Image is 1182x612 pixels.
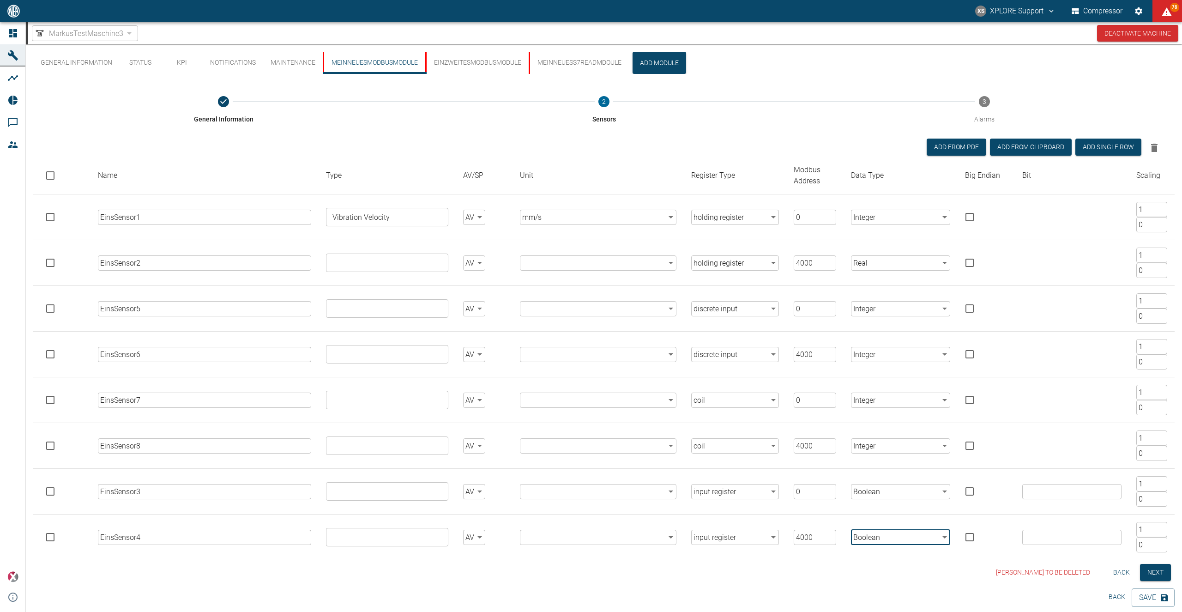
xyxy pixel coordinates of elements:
[691,255,779,271] div: holding register
[529,52,629,74] button: MeinNeuesS7ReadMdoule
[1102,588,1132,606] button: Back
[425,52,529,74] button: EinZweitesModbusModule
[1136,202,1167,217] input: Factor
[1136,537,1167,552] input: Offset
[463,438,485,454] div: AV
[691,393,779,408] div: coil
[7,571,18,582] img: Xplore Logo
[1136,263,1167,278] input: Offset
[691,301,779,316] div: discrete input
[1136,522,1167,537] input: Factor
[691,484,779,499] div: input register
[410,85,798,135] button: Sensors
[844,157,958,194] th: Data Type
[1136,339,1167,354] input: Factor
[691,530,779,545] div: input register
[851,255,950,271] div: Real
[30,85,417,135] button: General Information
[463,210,485,225] div: AV
[1136,491,1167,507] input: Offset
[851,301,950,316] div: Integer
[463,347,485,362] div: AV
[1145,139,1164,157] button: Delete selected
[851,484,950,499] div: Boolean
[974,3,1057,19] button: compressors@neaxplore.com
[120,52,161,74] button: Status
[203,52,263,74] button: Notifications
[958,157,1015,194] th: Big Endian
[1070,3,1125,19] button: Compressor
[1136,309,1167,324] input: Offset
[851,438,950,454] div: Integer
[992,564,1094,581] button: [PERSON_NAME] to be deleted
[34,28,123,39] a: MarkusTestMaschine3
[463,393,485,408] div: AV
[1075,139,1141,156] button: Add single row
[1136,248,1167,263] input: Factor
[1129,157,1175,194] th: Scaling
[1136,293,1167,309] input: Factor
[1136,385,1167,400] input: Factor
[851,530,950,545] div: Boolean
[1097,25,1178,42] button: Deactivate Machine
[1107,564,1136,581] button: Back
[1140,564,1171,581] button: Next
[927,139,986,156] button: Add from PDF
[851,347,950,362] div: Integer
[520,210,676,225] div: mm/s
[990,139,1072,156] button: Add from Clipboard
[1015,157,1129,194] th: Bit
[513,157,684,194] th: Unit
[602,98,606,105] text: 2
[786,157,844,194] th: Modbus Address
[463,484,485,499] div: AV
[456,157,513,194] th: AV/SP
[463,255,485,271] div: AV
[691,210,779,225] div: holding register
[33,52,120,74] button: General Information
[691,438,779,454] div: coil
[263,52,323,74] button: Maintenance
[1132,588,1175,607] button: Save
[1170,3,1179,12] span: 78
[90,157,319,194] th: Name
[1136,400,1167,415] input: Offset
[633,52,686,74] button: Add Module
[323,52,425,74] button: MeinNeuesModbusModule
[6,5,21,17] img: logo
[319,157,456,194] th: Type
[1130,3,1147,19] button: Settings
[1136,430,1167,446] input: Factor
[592,115,616,124] span: Sensors
[851,210,950,225] div: Integer
[851,393,950,408] div: Integer
[691,347,779,362] div: discrete input
[463,530,485,545] div: AV
[1136,354,1167,370] input: Offset
[1136,217,1167,232] input: Offset
[1136,476,1167,491] input: Factor
[684,157,786,194] th: Register Type
[1136,446,1167,461] input: Offset
[194,115,253,124] span: General Information
[161,52,203,74] button: KPI
[49,28,123,39] span: MarkusTestMaschine3
[975,6,986,17] div: XS
[463,301,485,316] div: AV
